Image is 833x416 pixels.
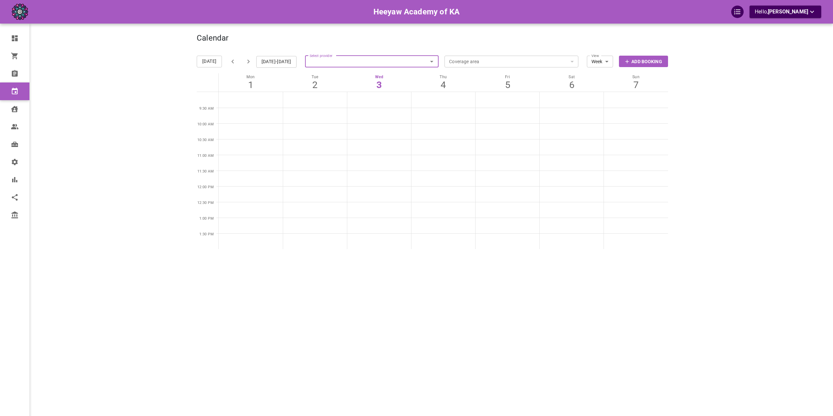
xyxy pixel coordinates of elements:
span: 1:30 PM [199,232,214,236]
div: 1 [219,79,283,91]
h4: Calendar [197,33,228,43]
p: Mon [219,75,283,79]
p: Thu [411,75,475,79]
div: Week [587,58,613,65]
p: Tue [283,75,347,79]
span: [PERSON_NAME] [768,9,808,15]
img: company-logo [12,4,28,20]
button: [DATE] [197,56,222,67]
label: Select provider [310,51,333,58]
div: 7 [604,79,668,91]
button: [DATE]-[DATE] [256,56,297,68]
p: Add Booking [631,58,662,65]
label: View [591,51,599,58]
button: Add Booking [619,56,668,67]
button: Hello,[PERSON_NAME] [750,6,821,18]
h6: Heeyaw Academy of KA [373,6,460,18]
span: 9:30 AM [199,106,214,111]
p: Sun [604,75,668,79]
div: 4 [411,79,475,91]
span: 10:00 AM [197,122,214,126]
div: 5 [476,79,540,91]
span: 12:00 PM [197,185,214,189]
div: 3 [347,79,411,91]
div: QuickStart Guide [731,6,744,18]
p: Sat [540,75,604,79]
div: 6 [540,79,604,91]
p: Fri [476,75,540,79]
span: 11:00 AM [197,154,214,158]
p: Wed [347,75,411,79]
p: Hello, [755,8,816,16]
span: 12:30 PM [197,201,214,205]
span: 10:30 AM [197,138,214,142]
div: 2 [283,79,347,91]
button: Open [427,57,436,66]
span: 1:00 PM [199,216,214,221]
span: 11:30 AM [197,169,214,173]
